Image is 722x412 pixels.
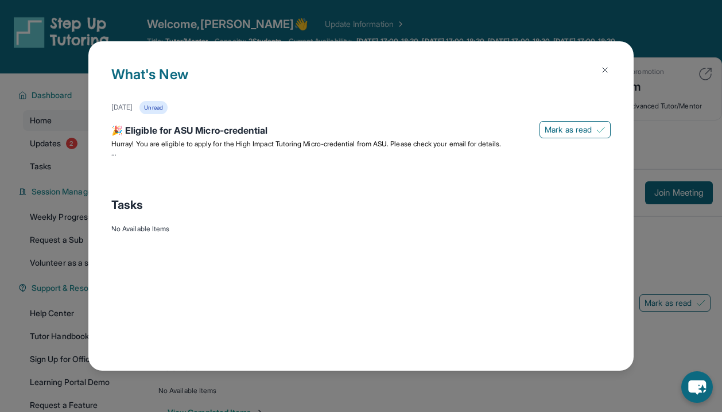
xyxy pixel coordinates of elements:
[139,101,167,114] div: Unread
[111,197,143,213] span: Tasks
[545,124,592,135] span: Mark as read
[539,121,611,138] button: Mark as read
[111,103,133,112] div: [DATE]
[111,123,611,139] div: 🎉 Eligible for ASU Micro-credential
[111,64,611,101] h1: What's New
[111,224,611,234] div: No Available Items
[681,371,713,403] button: chat-button
[111,139,501,148] span: Hurray! You are eligible to apply for the High Impact Tutoring Micro-credential from ASU. Please ...
[600,65,610,75] img: Close Icon
[596,125,605,134] img: Mark as read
